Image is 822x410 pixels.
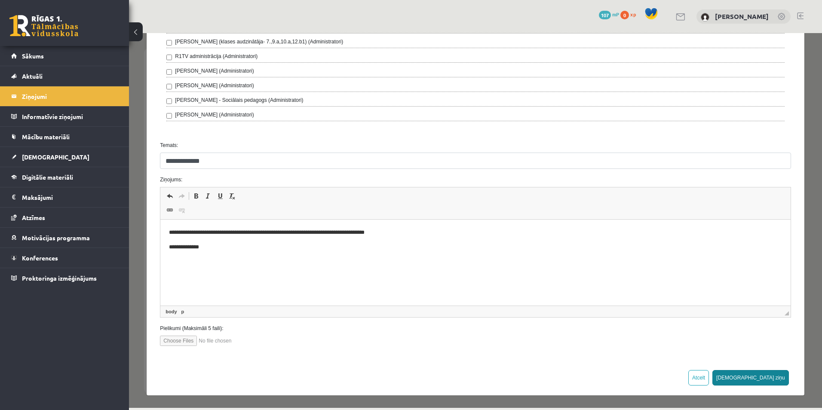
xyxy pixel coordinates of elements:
[46,63,174,71] label: [PERSON_NAME] - Sociālais pedagogs (Administratori)
[25,291,668,299] label: Pielikumi (Maksimāli 5 faili):
[583,337,660,352] button: [DEMOGRAPHIC_DATA] ziņu
[35,275,49,282] a: body element
[25,108,668,116] label: Temats:
[22,133,70,141] span: Mācību materiāli
[22,274,97,282] span: Proktoringa izmēģinājums
[11,86,118,106] a: Ziņojumi
[73,157,85,168] a: Italic (Ctrl+I)
[620,11,629,19] span: 0
[9,15,78,37] a: Rīgas 1. Tālmācības vidusskola
[599,11,619,18] a: 107 mP
[46,19,129,27] label: R1TV administrācija (Administratori)
[22,86,118,106] legend: Ziņojumi
[31,187,661,272] iframe: Editor, wiswyg-editor-47363795629780-1756310074-810
[11,208,118,227] a: Atzīmes
[11,66,118,86] a: Aktuāli
[22,107,118,126] legend: Informatīvie ziņojumi
[11,46,118,66] a: Sākums
[22,72,43,80] span: Aktuāli
[85,157,97,168] a: Underline (Ctrl+U)
[22,153,89,161] span: [DEMOGRAPHIC_DATA]
[35,171,47,183] a: Link (Ctrl+K)
[11,127,118,147] a: Mācību materiāli
[11,187,118,207] a: Maksājumi
[22,52,44,60] span: Sākums
[701,13,709,21] img: Inga Revina
[46,78,125,86] label: [PERSON_NAME] (Administratori)
[715,12,769,21] a: [PERSON_NAME]
[22,234,90,242] span: Motivācijas programma
[612,11,619,18] span: mP
[11,167,118,187] a: Digitālie materiāli
[11,228,118,248] a: Motivācijas programma
[22,187,118,207] legend: Maksājumi
[22,254,58,262] span: Konferences
[22,173,73,181] span: Digitālie materiāli
[11,147,118,167] a: [DEMOGRAPHIC_DATA]
[630,11,636,18] span: xp
[61,157,73,168] a: Bold (Ctrl+B)
[25,143,668,150] label: Ziņojums:
[97,157,109,168] a: Remove Format
[11,248,118,268] a: Konferences
[35,157,47,168] a: Undo (Ctrl+Z)
[46,5,214,12] label: [PERSON_NAME] (klases audzinātāja- 7.,9.a,10.a,12.b1) (Administratori)
[47,157,59,168] a: Redo (Ctrl+Y)
[559,337,580,352] button: Atcelt
[46,49,125,56] label: [PERSON_NAME] (Administratori)
[47,171,59,183] a: Unlink
[46,34,125,42] label: [PERSON_NAME] (Administratori)
[620,11,640,18] a: 0 xp
[51,275,57,282] a: p element
[599,11,611,19] span: 107
[11,107,118,126] a: Informatīvie ziņojumi
[11,268,118,288] a: Proktoringa izmēģinājums
[656,278,660,282] span: Resize
[22,214,45,221] span: Atzīmes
